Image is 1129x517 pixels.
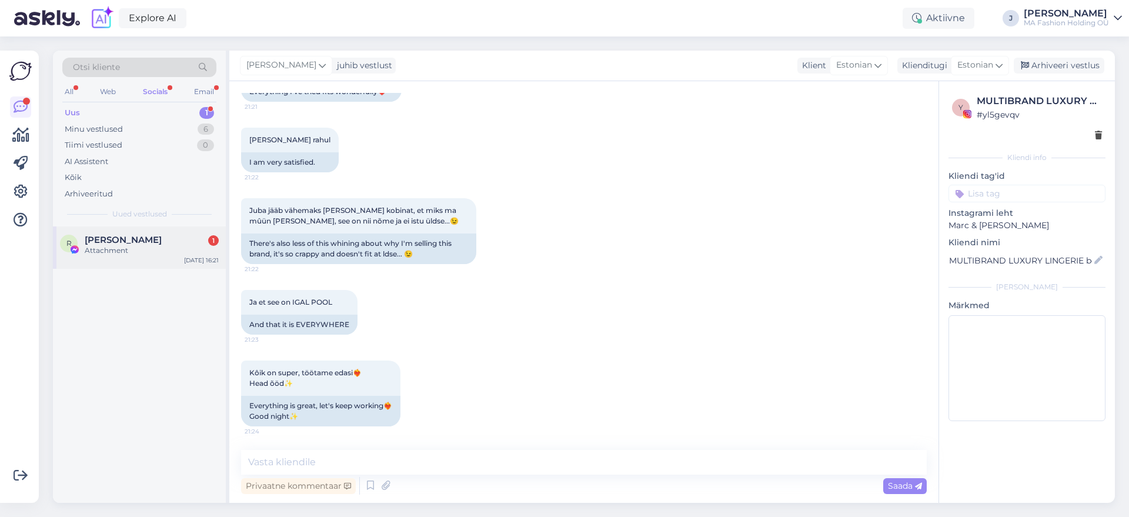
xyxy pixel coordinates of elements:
span: Kôik on super, töötame edasi❤️‍🔥 Head õöd✨️ [249,368,362,388]
div: 6 [198,124,214,135]
div: Privaatne kommentaar [241,478,356,494]
div: # yl5gevqv [977,108,1102,121]
span: y [958,103,963,112]
div: Attachment [85,245,219,256]
div: MULTIBRAND LUXURY LINGERIE boutique since [DATE] [977,94,1102,108]
span: Uued vestlused [112,209,167,219]
span: 21:22 [245,265,289,273]
div: 0 [197,139,214,151]
span: 21:22 [245,173,289,182]
span: [PERSON_NAME] [246,59,316,72]
span: 21:21 [245,102,289,111]
span: Ja et see on IGAL POOL [249,298,332,306]
div: Email [192,84,216,99]
div: 1 [208,235,219,246]
span: Estonian [836,59,872,72]
div: Aktiivne [903,8,974,29]
span: [PERSON_NAME] rahul [249,135,330,144]
div: Socials [141,84,170,99]
span: Otsi kliente [73,61,120,74]
div: I am very satisfied. [241,152,339,172]
p: Märkmed [948,299,1105,312]
img: Askly Logo [9,60,32,82]
div: MA Fashion Holding OÜ [1024,18,1109,28]
div: Uus [65,107,80,119]
div: [PERSON_NAME] [1024,9,1109,18]
span: Juba jääb vähemaks [PERSON_NAME] kobinat, et miks ma mûün [PERSON_NAME], see on nii nõme ja ei is... [249,206,459,225]
div: AI Assistent [65,156,108,168]
div: And that it is EVERYWHERE [241,315,358,335]
span: 21:23 [245,335,289,344]
div: Arhiveeri vestlus [1014,58,1104,74]
span: 21:24 [245,427,289,436]
a: Explore AI [119,8,186,28]
span: Saada [888,481,922,491]
div: Kliendi info [948,152,1105,163]
div: Tiimi vestlused [65,139,122,151]
p: Instagrami leht [948,207,1105,219]
div: Arhiveeritud [65,188,113,200]
img: explore-ai [89,6,114,31]
div: J [1003,10,1019,26]
div: Klient [797,59,826,72]
div: juhib vestlust [332,59,392,72]
div: [PERSON_NAME] [948,282,1105,292]
span: Estonian [957,59,993,72]
div: Klienditugi [897,59,947,72]
p: Marc & [PERSON_NAME] [948,219,1105,232]
a: [PERSON_NAME]MA Fashion Holding OÜ [1024,9,1122,28]
div: 1 [199,107,214,119]
div: Web [98,84,118,99]
p: Kliendi tag'id [948,170,1105,182]
div: All [62,84,76,99]
input: Lisa tag [948,185,1105,202]
input: Lisa nimi [949,254,1092,267]
span: Raili Pals [85,235,162,245]
div: There's also less of this whining about why I'm selling this brand, it's so crappy and doesn't fi... [241,234,476,264]
p: Kliendi nimi [948,236,1105,249]
div: Minu vestlused [65,124,123,135]
div: Kõik [65,172,82,184]
span: R [66,239,72,248]
div: [DATE] 16:21 [184,256,219,265]
div: Everything is great, let's keep working❤️‍🔥 Good night✨️ [241,396,400,426]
